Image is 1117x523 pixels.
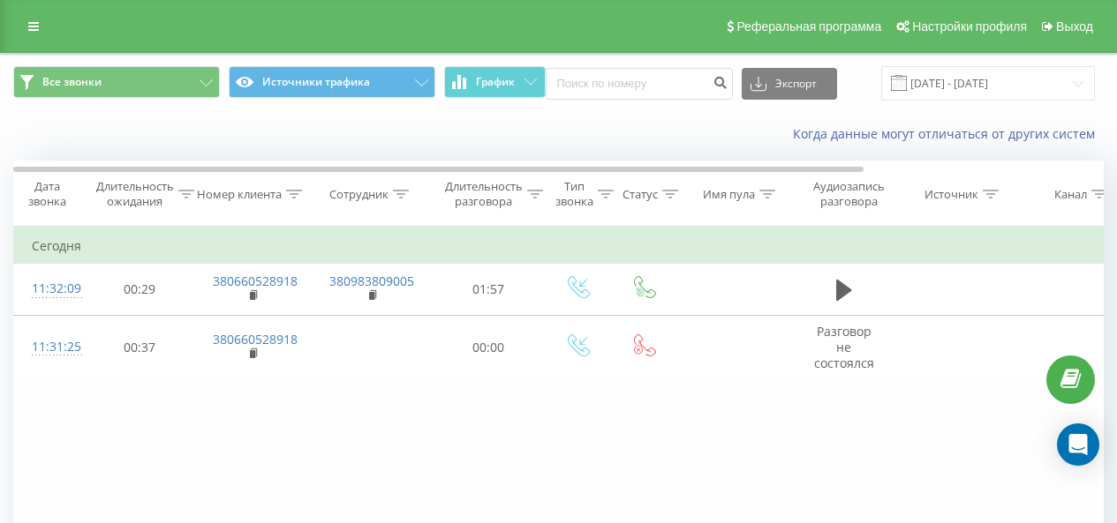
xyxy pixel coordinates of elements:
div: Аудиозапись разговора [806,179,892,209]
button: График [444,66,546,98]
div: Open Intercom Messenger [1057,423,1099,466]
td: 01:57 [434,264,544,315]
div: Источник [925,187,978,202]
td: 00:00 [434,315,544,380]
div: Номер клиента [197,187,282,202]
button: Экспорт [742,68,837,100]
div: Дата звонка [14,179,79,209]
span: График [476,76,515,88]
span: Все звонки [42,75,102,89]
input: Поиск по номеру [546,68,733,100]
a: Когда данные могут отличаться от других систем [793,125,1104,142]
a: 380983809005 [329,273,414,289]
div: 11:32:09 [32,272,67,306]
span: Разговор не состоялся [814,323,874,371]
div: Статус [623,187,658,202]
td: 00:37 [85,315,195,380]
td: 00:29 [85,264,195,315]
div: Имя пула [703,187,755,202]
div: Длительность ожидания [96,179,174,209]
a: 380660528918 [213,331,298,347]
div: Сотрудник [329,187,389,202]
button: Источники трафика [229,66,435,98]
div: 11:31:25 [32,330,67,364]
span: Выход [1056,19,1093,34]
div: Длительность разговора [445,179,523,209]
span: Реферальная программа [736,19,881,34]
div: Тип звонка [555,179,593,209]
div: Канал [1054,187,1087,202]
a: 380660528918 [213,273,298,289]
span: Настройки профиля [912,19,1027,34]
button: Все звонки [13,66,220,98]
